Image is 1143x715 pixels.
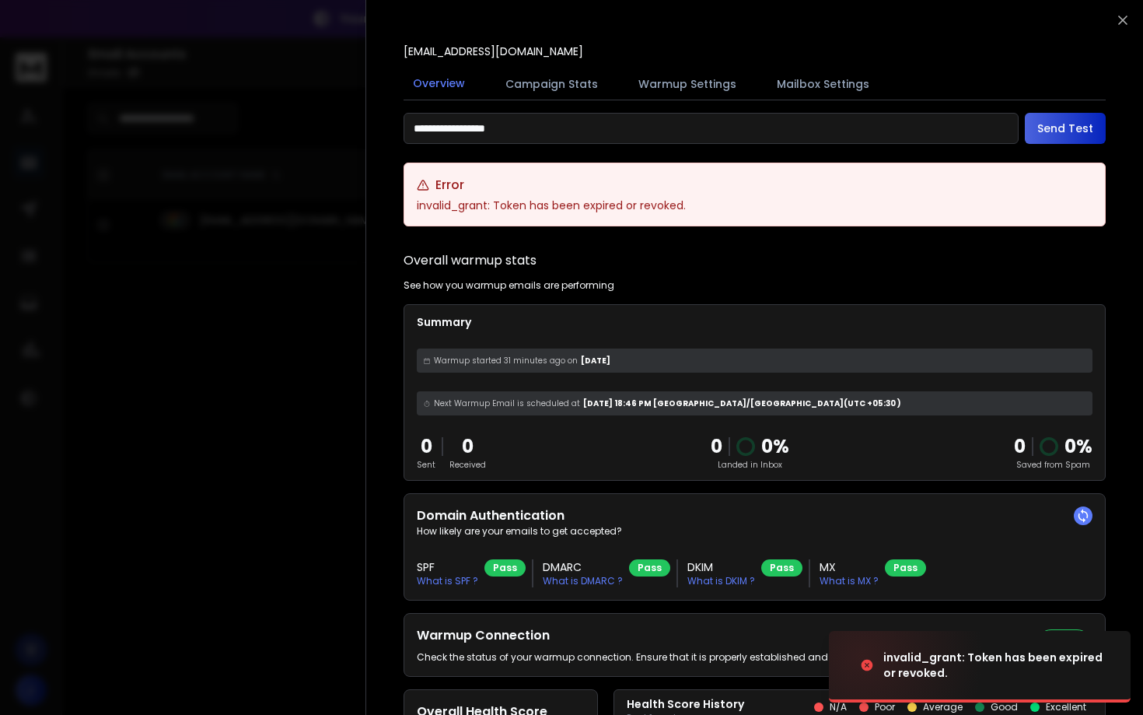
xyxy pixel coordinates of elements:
div: invalid_grant: Token has been expired or revoked. [883,650,1112,681]
p: 0 [449,434,486,459]
button: Send Test [1025,113,1106,144]
h3: DKIM [687,559,755,575]
span: Next Warmup Email is scheduled at [434,398,580,409]
h1: Overall warmup stats [404,251,537,270]
h3: MX [820,559,879,575]
h3: DMARC [543,559,623,575]
p: Saved from Spam [1014,459,1092,471]
div: [DATE] 18:46 PM [GEOGRAPHIC_DATA]/[GEOGRAPHIC_DATA] (UTC +05:30 ) [417,391,1092,415]
p: invalid_grant: Token has been expired or revoked. [417,198,1092,213]
p: 0 [417,434,435,459]
p: [EMAIL_ADDRESS][DOMAIN_NAME] [404,44,583,59]
span: Error [435,176,464,195]
button: Warmup Settings [629,67,746,101]
p: Received [449,459,486,471]
p: What is DKIM ? [687,575,755,587]
p: Sent [417,459,435,471]
p: What is SPF ? [417,575,478,587]
h3: SPF [417,559,478,575]
p: Check the status of your warmup connection. Ensure that it is properly established and functionin... [417,651,949,664]
button: Overview [404,66,474,102]
div: Pass [761,559,802,577]
button: Mailbox Settings [767,67,879,101]
div: Pass [484,559,526,577]
h2: Warmup Connection [417,626,949,645]
p: 0 % [1064,434,1092,459]
button: Campaign Stats [496,67,607,101]
div: [DATE] [417,349,1092,373]
p: Health Score History [627,696,744,712]
p: Landed in Inbox [711,459,789,471]
p: 0 [711,434,722,459]
p: 0 % [761,434,789,459]
div: Pass [629,559,670,577]
div: Pass [885,559,926,577]
strong: 0 [1014,433,1026,459]
p: Summary [417,314,1092,330]
span: Warmup started 31 minutes ago on [434,355,578,366]
p: See how you warmup emails are performing [404,279,614,292]
h2: Domain Authentication [417,506,1092,525]
p: How likely are your emails to get accepted? [417,525,1092,538]
p: What is DMARC ? [543,575,623,587]
p: What is MX ? [820,575,879,587]
img: image [829,623,984,707]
